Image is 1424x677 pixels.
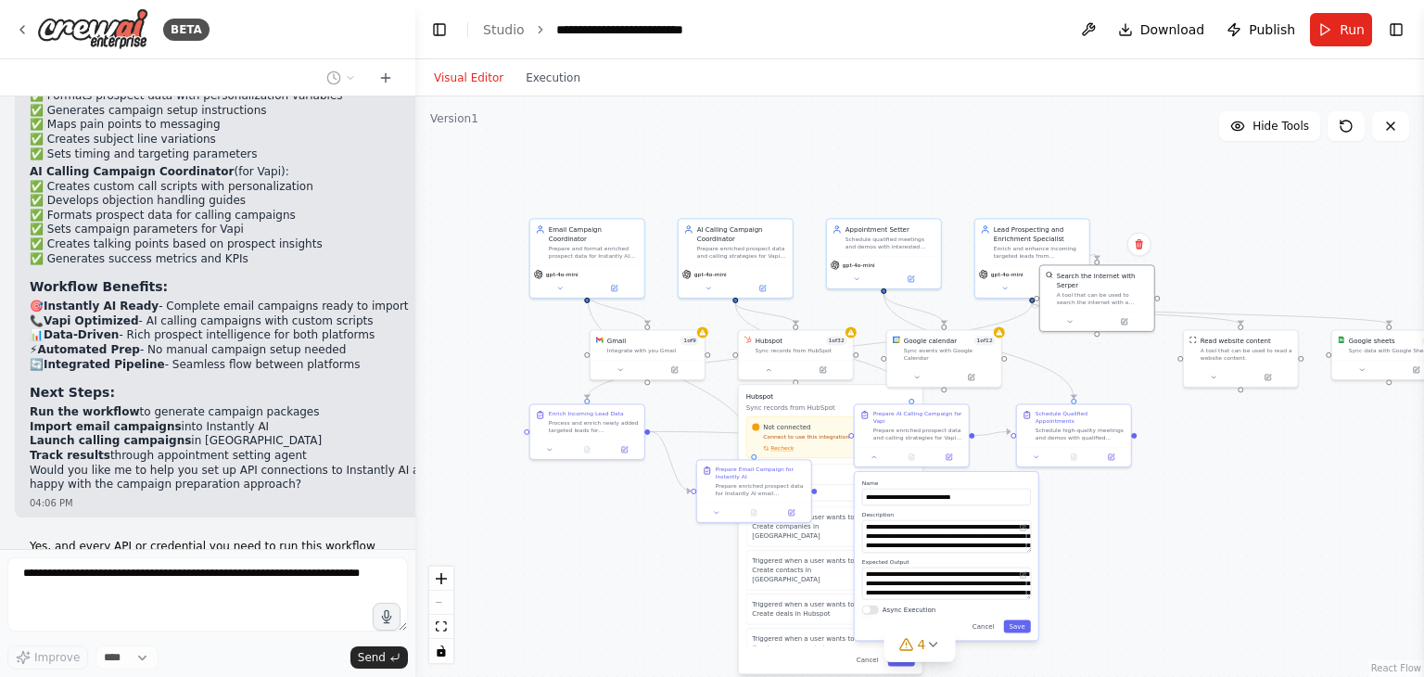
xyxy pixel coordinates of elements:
div: Gmail [607,336,626,345]
button: Switch to previous chat [319,67,363,89]
span: Run [1340,20,1365,39]
p: Triggered when a user wants to Create contacts in [GEOGRAPHIC_DATA] [752,556,877,584]
span: Download [1140,20,1205,39]
button: Open in side panel [1033,283,1086,294]
strong: Vapi Optimized [44,314,139,327]
p: ✅ Creates custom call scripts with personalization ✅ Develops objection handling guides ✅ Formats... [30,180,673,267]
button: Improve [7,645,88,670]
div: Lead Prospecting and Enrichment SpecialistEnrich and enhance incoming targeted leads from {target... [974,218,1090,299]
button: Cancel [967,620,1000,632]
h4: (for Vapi): [30,165,673,180]
div: ScrapeWebsiteToolRead website contentA tool that can be used to read a website content. [1183,329,1299,388]
strong: Launch calling campaigns [30,434,191,447]
div: Prepare and format enriched prospect data for Instantly AI email campaigns targeting {target_audi... [549,245,639,260]
button: Start a new chat [371,67,400,89]
button: Open in editor [1018,569,1029,581]
span: Number of enabled actions [680,336,698,345]
strong: AI Calling Campaign Coordinator [30,165,234,178]
div: Enrich Incoming Lead DataProcess and enrich newly added targeted leads for {company_name}. Take r... [529,403,645,460]
li: through appointment setting agent [30,449,673,464]
img: Google Calendar [893,336,900,343]
textarea: To enrich screen reader interactions, please activate Accessibility in Grammarly extension settings [7,557,408,632]
g: Edge from 0906748f-b999-4db8-953e-894686f33f47 to 6abfd6c8-f5ed-4c53-8b9a-2130555bb027 [731,303,916,399]
span: gpt-4o-mini [694,271,727,278]
span: Recheck [770,444,794,452]
li: in [GEOGRAPHIC_DATA] [30,434,673,449]
div: HubSpotHubspot1of32Sync records from HubSpotHubspotSync records from HubSpotNot connectedConnect ... [738,329,854,380]
button: Open in side panel [1241,372,1294,383]
strong: Import email campaigns [30,420,182,433]
span: Number of enabled actions [974,336,996,345]
label: Expected Output [862,558,1031,566]
div: Appointment Setter [845,224,935,234]
p: Triggered when a user wants to Create engagements in [GEOGRAPHIC_DATA] [752,634,877,662]
span: Send [358,650,386,665]
div: Prepare Email Campaign for Instantly AI [716,466,806,480]
button: Open in side panel [1098,316,1151,327]
button: Publish [1219,13,1303,46]
div: Read website content [1201,336,1271,345]
div: Enrich and enhance incoming targeted leads from {target_audience} for {company_name}. Take raw le... [994,245,1084,260]
div: Sync events with Google Calendar [904,347,996,362]
div: Appointment SetterSchedule qualified meetings and demos with interested prospects from {target_au... [826,218,942,289]
g: Edge from c34ff60c-e633-4ddf-9722-d46bf0a1cef3 to 97da1a43-4d25-407f-b3c6-bdf954eefa50 [1027,303,1393,325]
div: Version 1 [430,111,478,126]
li: into Instantly AI [30,420,673,435]
div: Schedule high-quality meetings and demos with qualified prospects identified by the calling and e... [1036,427,1125,441]
div: Prepare enriched prospect data and calling strategies for Vapi AI calling campaigns targeting {ta... [873,427,963,441]
span: Not connected [763,422,810,431]
div: BETA [163,19,210,41]
button: Open in side panel [945,372,998,383]
strong: Run the workflow [30,405,140,418]
img: Google Sheets [1338,336,1345,343]
div: Prepare AI Calling Campaign for Vapi [873,410,963,425]
div: A tool that can be used to read a website content. [1201,347,1292,362]
button: Visual Editor [423,67,515,89]
img: HubSpot [744,336,752,343]
label: Available Tools [746,471,915,479]
p: Would you like me to help you set up API connections to Instantly AI and Vapi for direct integrat... [30,464,673,492]
button: Open in side panel [1095,452,1126,463]
button: No output available [892,452,931,463]
strong: Next Steps: [30,385,115,400]
button: Open in side panel [736,283,789,294]
button: fit view [429,615,453,639]
button: Open in side panel [775,507,807,518]
button: Delete node [1127,232,1151,256]
p: Sync records from HubSpot [746,403,915,413]
p: Triggered when a user wants to Create deals in Hubspot [752,600,877,619]
p: 🎯 - Complete email campaigns ready to import 📞 - AI calling campaigns with custom scripts 📊 - Ric... [30,300,673,372]
g: Edge from 8f0fe420-1339-4f5f-94e4-9bd52ec404bd to 6abaab8b-3f33-4583-b29d-e274b06ac65e [879,294,948,325]
button: Hide Tools [1219,111,1320,141]
span: Number of enabled actions [826,336,847,345]
img: Logo [37,8,148,50]
g: Edge from 98168ee1-a663-401b-961a-11930f3541e4 to 6cb28081-1fbc-44f7-8b9f-1ee811ce7bb8 [650,427,691,495]
button: 4 [884,628,956,662]
span: gpt-4o-mini [991,271,1023,278]
div: Enrich Incoming Lead Data [549,410,624,417]
strong: Instantly AI Ready [44,300,159,313]
img: SerperDevTool [1046,271,1053,278]
div: Prepare Email Campaign for Instantly AIPrepare enriched prospect data for Instantly AI email camp... [696,459,812,522]
div: Lead Prospecting and Enrichment Specialist [994,224,1084,243]
p: Yes, and every API or credential you need to run this workflow succefully [30,540,386,568]
div: Email Campaign Coordinator [549,224,639,243]
button: Open in side panel [884,274,937,285]
img: ScrapeWebsiteTool [1189,336,1197,343]
div: AI Calling Campaign Coordinator [697,224,787,243]
div: React Flow controls [429,567,453,663]
button: No output available [734,507,773,518]
div: AI Calling Campaign CoordinatorPrepare enriched prospect data and calling strategies for Vapi AI ... [678,218,794,299]
p: Triggered when a user wants to Create companies in [GEOGRAPHIC_DATA] [752,513,877,541]
a: Studio [483,22,525,37]
div: Sync records from HubSpot [756,347,847,354]
g: Edge from 1f39315e-5fad-429d-baba-975b3afd6964 to 4f56eb8e-d9be-4d50-8474-0d30924d5314 [582,294,652,325]
div: Schedule Qualified Appointments [1036,410,1125,425]
nav: breadcrumb [483,20,731,39]
li: to generate campaign packages [30,405,673,420]
strong: Workflow Benefits: [30,279,168,294]
strong: Integrated Pipeline [44,358,165,371]
span: gpt-4o-mini [546,271,578,278]
button: Save [888,653,915,666]
div: Prepare AI Calling Campaign for VapiPrepare enriched prospect data and calling strategies for Vap... [854,403,970,467]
